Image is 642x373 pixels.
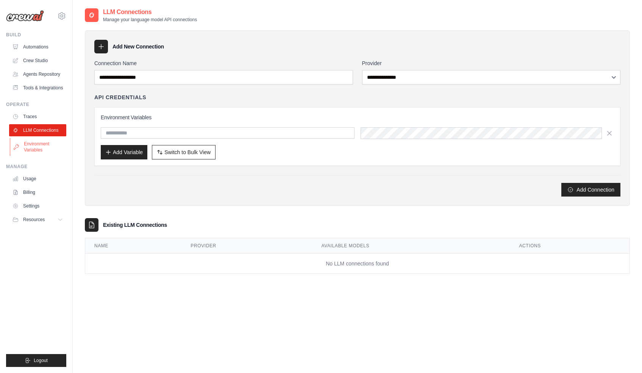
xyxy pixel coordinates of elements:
[510,238,630,254] th: Actions
[9,173,66,185] a: Usage
[6,354,66,367] button: Logout
[312,238,510,254] th: Available Models
[9,41,66,53] a: Automations
[561,183,620,197] button: Add Connection
[85,238,181,254] th: Name
[103,17,197,23] p: Manage your language model API connections
[34,357,48,364] span: Logout
[6,32,66,38] div: Build
[9,186,66,198] a: Billing
[181,238,312,254] th: Provider
[9,200,66,212] a: Settings
[94,59,353,67] label: Connection Name
[103,8,197,17] h2: LLM Connections
[6,101,66,108] div: Operate
[9,124,66,136] a: LLM Connections
[101,114,614,121] h3: Environment Variables
[6,10,44,22] img: Logo
[112,43,164,50] h3: Add New Connection
[152,145,216,159] button: Switch to Bulk View
[6,164,66,170] div: Manage
[101,145,147,159] button: Add Variable
[9,82,66,94] a: Tools & Integrations
[9,111,66,123] a: Traces
[103,221,167,229] h3: Existing LLM Connections
[85,254,630,274] td: No LLM connections found
[9,214,66,226] button: Resources
[164,148,211,156] span: Switch to Bulk View
[362,59,621,67] label: Provider
[23,217,45,223] span: Resources
[9,55,66,67] a: Crew Studio
[9,68,66,80] a: Agents Repository
[10,138,67,156] a: Environment Variables
[94,94,146,101] h4: API Credentials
